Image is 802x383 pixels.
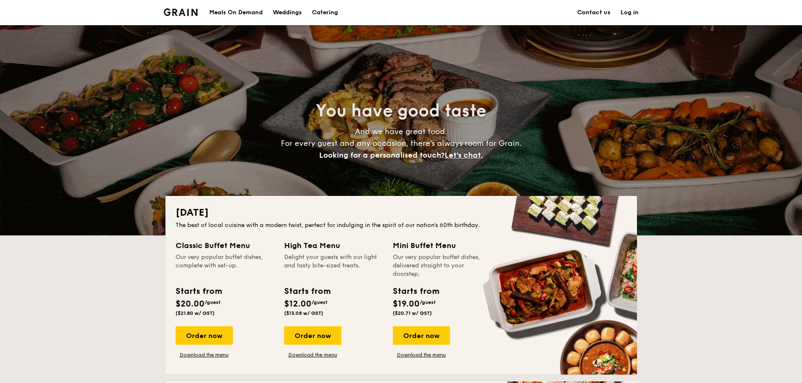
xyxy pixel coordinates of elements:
div: Our very popular buffet dishes, delivered straight to your doorstep. [393,253,491,278]
span: /guest [205,299,221,305]
div: Starts from [393,285,439,298]
span: Let's chat. [445,151,483,160]
div: Order now [284,326,341,345]
span: $19.00 [393,299,420,309]
div: Starts from [284,285,330,298]
div: Delight your guests with our light and tasty bite-sized treats. [284,253,383,278]
img: Grain [164,8,198,16]
div: Order now [176,326,233,345]
div: High Tea Menu [284,240,383,251]
a: Download the menu [393,351,450,358]
span: $20.00 [176,299,205,309]
span: Looking for a personalised touch? [319,151,445,160]
span: You have good taste [316,101,486,121]
span: And we have great food. For every guest and any occasion, there’s always room for Grain. [281,127,522,160]
a: Download the menu [284,351,341,358]
div: The best of local cuisine with a modern twist, perfect for indulging in the spirit of our nation’... [176,221,627,230]
span: $12.00 [284,299,312,309]
div: Mini Buffet Menu [393,240,491,251]
span: /guest [420,299,436,305]
div: Classic Buffet Menu [176,240,274,251]
span: ($20.71 w/ GST) [393,310,432,316]
h2: [DATE] [176,206,627,219]
div: Starts from [176,285,221,298]
div: Our very popular buffet dishes, complete with set-up. [176,253,274,278]
div: Order now [393,326,450,345]
span: ($13.08 w/ GST) [284,310,323,316]
a: Download the menu [176,351,233,358]
span: /guest [312,299,328,305]
span: ($21.80 w/ GST) [176,310,215,316]
a: Logotype [164,8,198,16]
